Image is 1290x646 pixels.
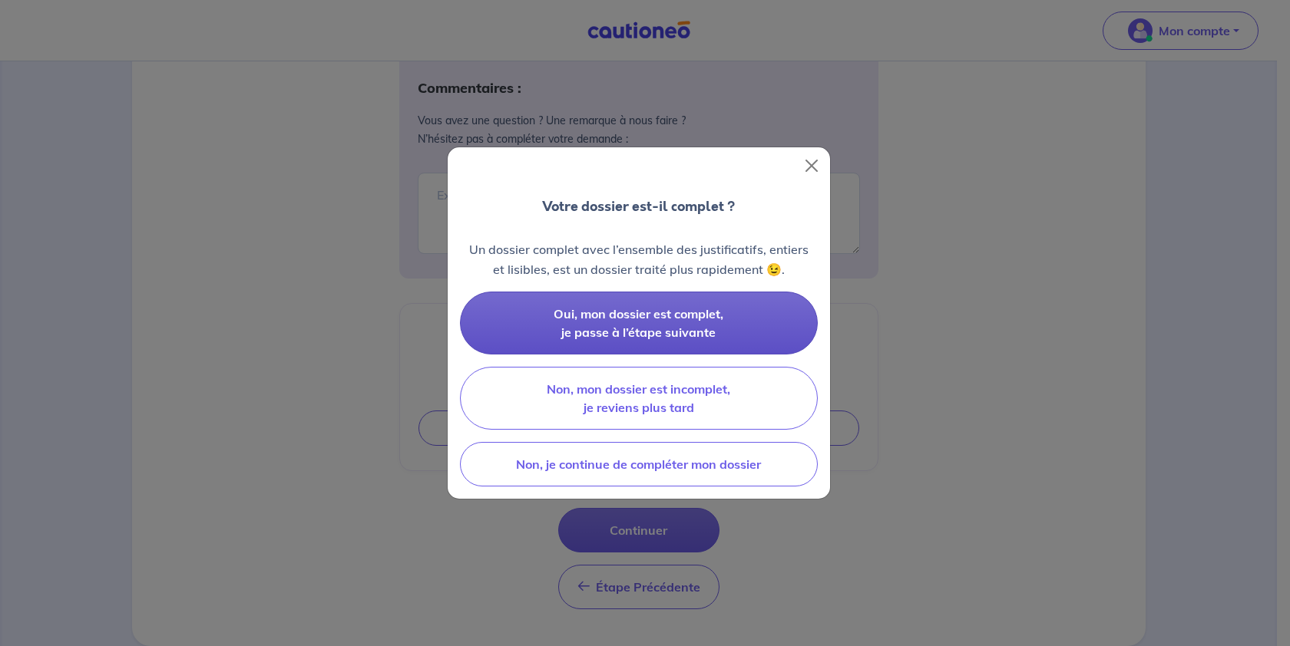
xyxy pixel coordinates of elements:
[460,442,818,486] button: Non, je continue de compléter mon dossier
[460,292,818,354] button: Oui, mon dossier est complet, je passe à l’étape suivante
[460,239,818,279] p: Un dossier complet avec l’ensemble des justificatifs, entiers et lisibles, est un dossier traité ...
[460,367,818,430] button: Non, mon dossier est incomplet, je reviens plus tard
[547,381,730,415] span: Non, mon dossier est incomplet, je reviens plus tard
[799,153,824,178] button: Close
[542,196,735,216] p: Votre dossier est-il complet ?
[554,306,723,340] span: Oui, mon dossier est complet, je passe à l’étape suivante
[516,456,761,472] span: Non, je continue de compléter mon dossier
